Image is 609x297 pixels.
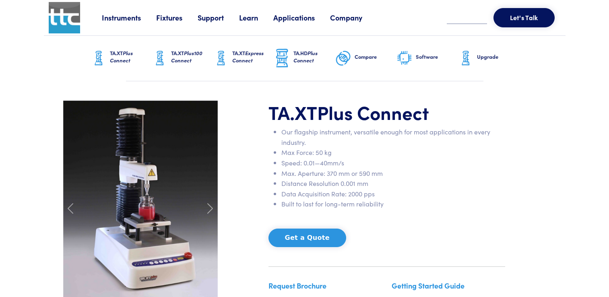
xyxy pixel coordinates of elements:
[355,53,396,60] h6: Compare
[281,158,505,168] li: Speed: 0.01—40mm/s
[268,229,346,247] button: Get a Quote
[232,49,274,64] h6: TA.XT
[213,48,229,68] img: ta-xt-graphic.png
[102,12,156,23] a: Instruments
[281,178,505,189] li: Distance Resolution 0.001 mm
[458,48,474,68] img: ta-xt-graphic.png
[268,101,505,124] h1: TA.XT
[281,199,505,209] li: Built to last for long-term reliability
[171,49,202,64] span: Plus100 Connect
[281,168,505,179] li: Max. Aperture: 370 mm or 590 mm
[493,8,555,27] button: Let's Talk
[152,36,213,81] a: TA.XTPlus100 Connect
[91,48,107,68] img: ta-xt-graphic.png
[110,49,133,64] span: Plus Connect
[335,48,351,68] img: compare-graphic.png
[458,36,519,81] a: Upgrade
[91,36,152,81] a: TA.XTPlus Connect
[392,280,464,291] a: Getting Started Guide
[171,49,213,64] h6: TA.XT
[232,49,264,64] span: Express Connect
[477,53,519,60] h6: Upgrade
[274,48,290,69] img: ta-hd-graphic.png
[317,99,429,125] span: Plus Connect
[273,12,330,23] a: Applications
[156,12,198,23] a: Fixtures
[213,36,274,81] a: TA.XTExpress Connect
[239,12,273,23] a: Learn
[396,36,458,81] a: Software
[281,189,505,199] li: Data Acquisition Rate: 2000 pps
[152,48,168,68] img: ta-xt-graphic.png
[335,36,396,81] a: Compare
[281,147,505,158] li: Max Force: 50 kg
[274,36,335,81] a: TA.HDPlus Connect
[330,12,378,23] a: Company
[396,50,413,67] img: software-graphic.png
[293,49,318,64] span: Plus Connect
[198,12,239,23] a: Support
[281,127,505,147] li: Our flagship instrument, versatile enough for most applications in every industry.
[268,280,326,291] a: Request Brochure
[110,49,152,64] h6: TA.XT
[416,53,458,60] h6: Software
[49,2,80,33] img: ttc_logo_1x1_v1.0.png
[293,49,335,64] h6: TA.HD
